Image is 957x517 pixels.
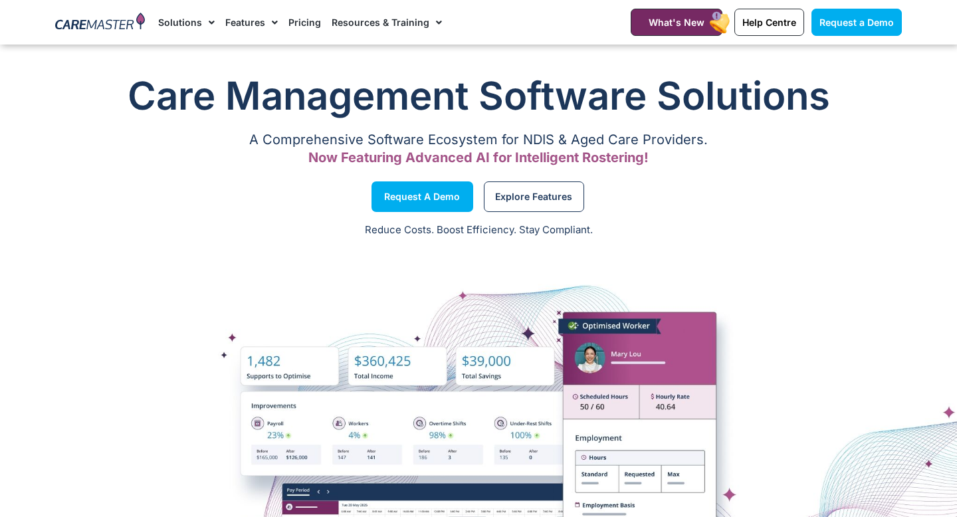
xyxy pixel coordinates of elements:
h1: Care Management Software Solutions [55,69,902,122]
a: Request a Demo [811,9,902,36]
p: A Comprehensive Software Ecosystem for NDIS & Aged Care Providers. [55,136,902,144]
span: Request a Demo [384,193,460,200]
span: Now Featuring Advanced AI for Intelligent Rostering! [308,150,649,165]
span: Explore Features [495,193,572,200]
span: What's New [649,17,704,28]
a: Explore Features [484,181,584,212]
span: Help Centre [742,17,796,28]
img: CareMaster Logo [55,13,145,33]
a: Request a Demo [372,181,473,212]
a: Help Centre [734,9,804,36]
a: What's New [631,9,722,36]
span: Request a Demo [819,17,894,28]
p: Reduce Costs. Boost Efficiency. Stay Compliant. [8,223,949,238]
